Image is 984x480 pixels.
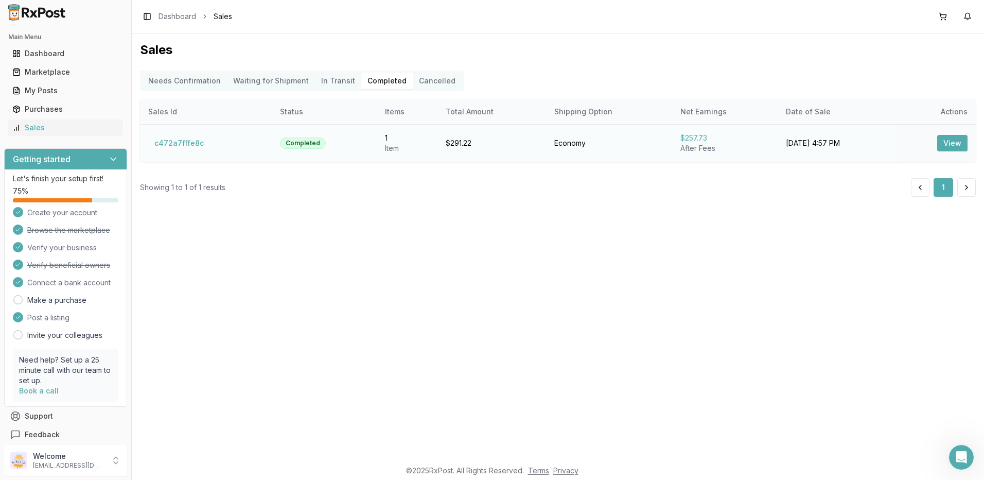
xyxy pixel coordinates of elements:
[4,64,127,80] button: Marketplace
[27,278,111,288] span: Connect a bank account
[4,119,127,136] button: Sales
[27,260,110,270] span: Verify beneficial owners
[12,104,119,114] div: Purchases
[8,63,123,81] a: Marketplace
[13,153,71,165] h3: Getting started
[142,73,227,89] button: Needs Confirmation
[27,330,102,340] a: Invite your colleagues
[786,138,888,148] div: [DATE] 4:57 PM
[13,186,28,196] span: 75 %
[554,138,664,148] div: Economy
[140,42,976,58] h1: Sales
[27,208,97,218] span: Create your account
[315,73,361,89] button: In Transit
[214,11,232,22] span: Sales
[159,11,196,22] a: Dashboard
[553,466,578,475] a: Privacy
[33,451,104,461] p: Welcome
[8,81,123,100] a: My Posts
[937,135,968,151] button: View
[672,99,778,124] th: Net Earnings
[19,355,112,386] p: Need help? Set up a 25 minute call with our team to set up.
[12,67,119,77] div: Marketplace
[361,73,413,89] button: Completed
[778,99,897,124] th: Date of Sale
[272,99,377,124] th: Status
[680,133,770,143] div: $257.73
[4,4,70,21] img: RxPost Logo
[680,143,770,153] div: After Fees
[4,101,127,117] button: Purchases
[148,135,210,151] button: c472a7fffe8c
[10,452,27,469] img: User avatar
[140,182,225,193] div: Showing 1 to 1 of 1 results
[227,73,315,89] button: Waiting for Shipment
[897,99,976,124] th: Actions
[4,45,127,62] button: Dashboard
[33,461,104,470] p: [EMAIL_ADDRESS][DOMAIN_NAME]
[12,123,119,133] div: Sales
[25,430,60,440] span: Feedback
[8,44,123,63] a: Dashboard
[385,133,429,143] div: 1
[27,243,97,253] span: Verify your business
[437,99,546,124] th: Total Amount
[385,143,429,153] div: Item
[27,225,110,235] span: Browse the marketplace
[546,99,672,124] th: Shipping Option
[8,100,123,118] a: Purchases
[949,445,974,470] iframe: Intercom live chat
[4,425,127,444] button: Feedback
[12,85,119,96] div: My Posts
[280,138,326,149] div: Completed
[13,174,118,184] p: Let's finish your setup first!
[4,82,127,99] button: My Posts
[528,466,549,475] a: Terms
[8,118,123,137] a: Sales
[934,178,953,197] button: 1
[8,33,123,41] h2: Main Menu
[27,313,69,323] span: Post a listing
[413,73,462,89] button: Cancelled
[159,11,232,22] nav: breadcrumb
[140,99,272,124] th: Sales Id
[19,386,59,395] a: Book a call
[27,295,86,305] a: Make a purchase
[12,48,119,59] div: Dashboard
[446,138,538,148] div: $291.22
[4,407,127,425] button: Support
[377,99,437,124] th: Items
